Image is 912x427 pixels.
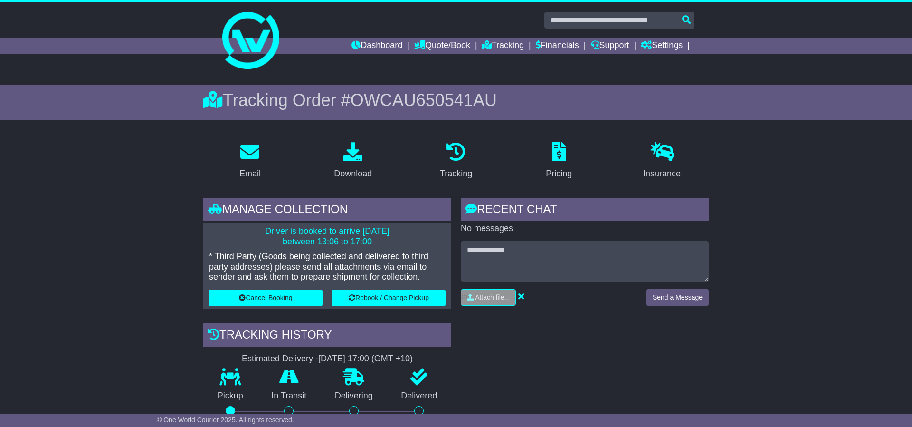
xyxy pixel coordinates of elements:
[209,290,323,306] button: Cancel Booking
[546,167,572,180] div: Pricing
[257,391,321,401] p: In Transit
[434,139,478,184] a: Tracking
[209,226,446,247] p: Driver is booked to arrive [DATE] between 13:06 to 17:00
[461,223,709,234] p: No messages
[641,38,683,54] a: Settings
[318,354,413,364] div: [DATE] 17:00 (GMT +10)
[203,354,451,364] div: Estimated Delivery -
[591,38,629,54] a: Support
[239,167,261,180] div: Email
[637,139,687,184] a: Insurance
[482,38,524,54] a: Tracking
[643,167,681,180] div: Insurance
[351,90,497,110] span: OWCAU650541AU
[203,391,257,401] p: Pickup
[328,139,378,184] a: Download
[203,323,451,349] div: Tracking history
[233,139,267,184] a: Email
[414,38,470,54] a: Quote/Book
[332,290,446,306] button: Rebook / Change Pickup
[536,38,579,54] a: Financials
[157,416,294,424] span: © One World Courier 2025. All rights reserved.
[209,252,446,282] p: * Third Party (Goods being collected and delivered to third party addresses) please send all atta...
[387,391,452,401] p: Delivered
[203,90,709,110] div: Tracking Order #
[440,167,472,180] div: Tracking
[540,139,578,184] a: Pricing
[461,198,709,223] div: RECENT CHAT
[321,391,387,401] p: Delivering
[646,289,709,306] button: Send a Message
[334,167,372,180] div: Download
[203,198,451,223] div: Manage collection
[351,38,402,54] a: Dashboard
